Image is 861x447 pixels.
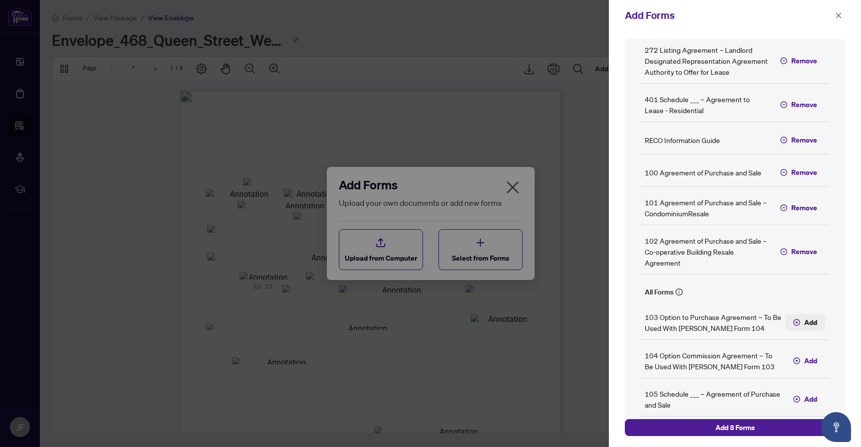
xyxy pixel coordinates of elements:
[772,53,825,69] button: Remove
[625,419,845,436] button: Add 8 Forms
[645,167,761,178] h5: 100 Agreement of Purchase and Sale
[625,8,832,23] div: Add Forms
[645,287,674,298] h5: All Forms
[676,289,683,296] span: info-circle
[645,350,781,372] h5: 104 Option Commission Agreement – To Be Used With [PERSON_NAME] Form 103
[772,200,825,216] button: Remove
[791,55,817,66] span: Remove
[645,388,781,410] h5: 105 Schedule ___ – Agreement of Purchase and Sale
[772,97,825,113] button: Remove
[791,202,817,213] span: Remove
[804,317,817,328] span: Add
[645,135,720,146] h5: RECO Information Guide
[821,412,851,442] button: Open asap
[645,94,768,116] h5: 401 Schedule ___ – Agreement to Lease - Residential
[772,164,825,180] button: Remove
[804,394,817,405] span: Add
[791,167,817,178] span: Remove
[645,44,768,77] h5: 272 Listing Agreement – Landlord Designated Representation Agreement Authority to Offer for Lease
[785,314,825,330] button: Add
[645,197,768,219] h5: 101 Agreement of Purchase and Sale – CondominiumResale
[645,235,768,268] h5: 102 Agreement of Purchase and Sale – Co-operative Building Resale Agreement
[791,99,817,110] span: Remove
[772,132,825,148] button: Remove
[804,355,817,366] span: Add
[772,244,825,260] button: Remove
[716,420,755,436] span: Add 8 Forms
[645,311,781,333] h5: 103 Option to Purchase Agreement – To Be Used With [PERSON_NAME] Form 104
[835,12,842,19] span: close
[791,135,817,146] span: Remove
[785,353,825,369] button: Add
[791,246,817,257] span: Remove
[785,391,825,407] button: Add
